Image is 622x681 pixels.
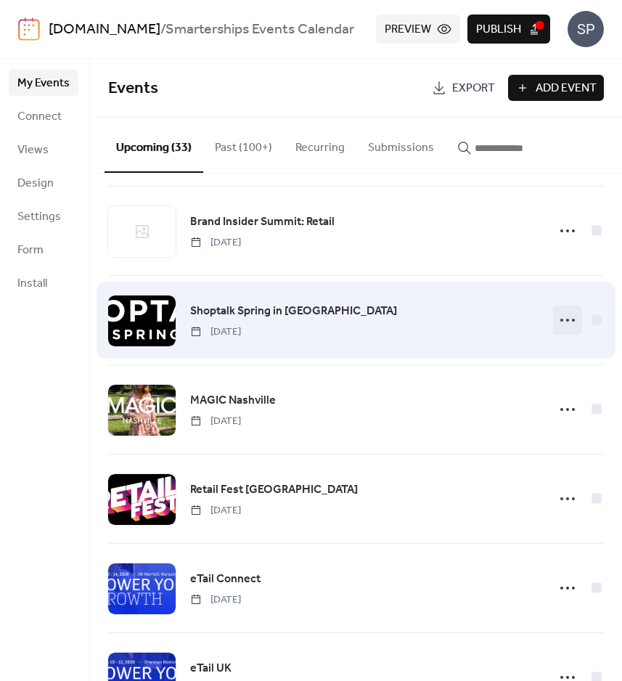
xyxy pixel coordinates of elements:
[190,391,276,410] a: MAGIC Nashville
[9,136,78,163] a: Views
[190,213,335,232] a: Brand Insider Summit: Retail
[376,15,460,44] button: Preview
[17,208,61,226] span: Settings
[190,660,232,677] span: eTail UK
[568,11,604,47] div: SP
[18,17,40,41] img: logo
[17,242,44,259] span: Form
[203,118,284,171] button: Past (100+)
[165,16,354,44] b: Smarterships Events Calendar
[284,118,356,171] button: Recurring
[452,80,495,97] span: Export
[190,302,397,321] a: Shoptalk Spring in [GEOGRAPHIC_DATA]
[9,70,78,96] a: My Events
[9,237,78,263] a: Form
[190,481,358,499] a: Retail Fest [GEOGRAPHIC_DATA]
[190,592,241,608] span: [DATE]
[190,571,261,588] span: eTail Connect
[190,325,241,340] span: [DATE]
[9,103,78,129] a: Connect
[508,75,604,101] button: Add Event
[9,270,78,296] a: Install
[108,73,158,105] span: Events
[190,659,232,678] a: eTail UK
[190,392,276,409] span: MAGIC Nashville
[17,175,54,192] span: Design
[17,108,62,126] span: Connect
[536,80,597,97] span: Add Event
[385,21,431,38] span: Preview
[190,503,241,518] span: [DATE]
[190,481,358,499] span: Retail Fest [GEOGRAPHIC_DATA]
[190,414,241,429] span: [DATE]
[190,303,397,320] span: Shoptalk Spring in [GEOGRAPHIC_DATA]
[160,16,165,44] b: /
[356,118,446,171] button: Submissions
[9,203,78,229] a: Settings
[425,75,502,101] a: Export
[105,118,203,173] button: Upcoming (33)
[17,275,47,293] span: Install
[49,16,160,44] a: [DOMAIN_NAME]
[190,570,261,589] a: eTail Connect
[17,75,70,92] span: My Events
[17,142,49,159] span: Views
[9,170,78,196] a: Design
[190,235,241,250] span: [DATE]
[467,15,550,44] button: Publish
[476,21,521,38] span: Publish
